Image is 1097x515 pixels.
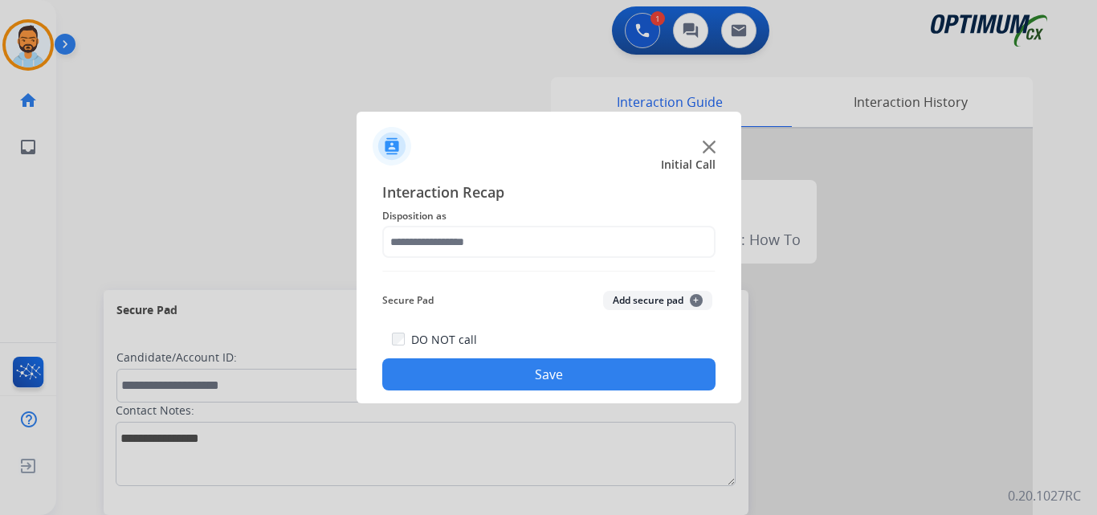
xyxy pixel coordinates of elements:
span: Disposition as [382,206,716,226]
img: contactIcon [373,127,411,166]
button: Save [382,358,716,390]
p: 0.20.1027RC [1008,486,1081,505]
span: Initial Call [661,157,716,173]
span: + [690,294,703,307]
button: Add secure pad+ [603,291,712,310]
span: Interaction Recap [382,181,716,206]
span: Secure Pad [382,291,434,310]
img: contact-recap-line.svg [382,271,716,272]
label: DO NOT call [411,332,477,348]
